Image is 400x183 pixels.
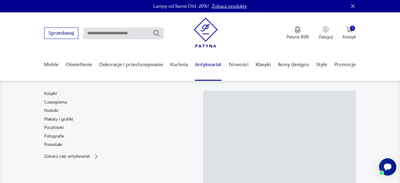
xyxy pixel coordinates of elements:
a: Pozostałe [44,142,62,148]
a: Zobacz produkty [212,3,247,9]
div: 0 [350,26,355,31]
img: Ikonka użytkownika [323,26,329,32]
a: Książki [44,91,57,97]
p: Zobacz cały antykwariat [44,154,90,158]
a: Dekoracje i przechowywanie [99,53,163,77]
img: Ikona medalu [295,26,301,33]
button: 0Koszyk [343,26,356,40]
a: Pocztówki [44,125,64,131]
a: Nośniki [44,108,58,114]
a: Oświetlenie [66,53,92,77]
button: Zaloguj [319,26,333,40]
button: Patyna B2B [287,26,309,40]
a: Nowości [229,53,249,77]
a: Antykwariat [195,53,221,77]
img: Ikona koszyka [346,26,353,32]
a: Ikony designu [278,53,309,77]
a: Promocje [334,53,356,77]
a: Klasyki [256,53,271,77]
a: Plakaty i grafiki [44,116,73,122]
a: Style [316,53,327,77]
iframe: Smartsupp widget button [379,158,396,176]
a: Zobacz cały antykwariat [44,153,99,160]
a: Meble [44,53,59,77]
p: Lampy od Same Old -20%! [153,3,209,9]
p: Zaloguj [319,34,333,40]
img: Patyna - sklep z meblami i dekoracjami vintage [194,18,218,48]
a: Sprzedawaj [44,32,78,36]
p: Patyna B2B [287,34,309,40]
a: Ikona medaluPatyna B2B [287,26,309,40]
a: Kuchnia [170,53,188,77]
button: Sprzedawaj [44,28,78,39]
a: Fotografie [44,133,64,139]
p: Koszyk [343,34,356,40]
a: Czasopisma [44,99,67,105]
button: Szukaj [153,29,160,37]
